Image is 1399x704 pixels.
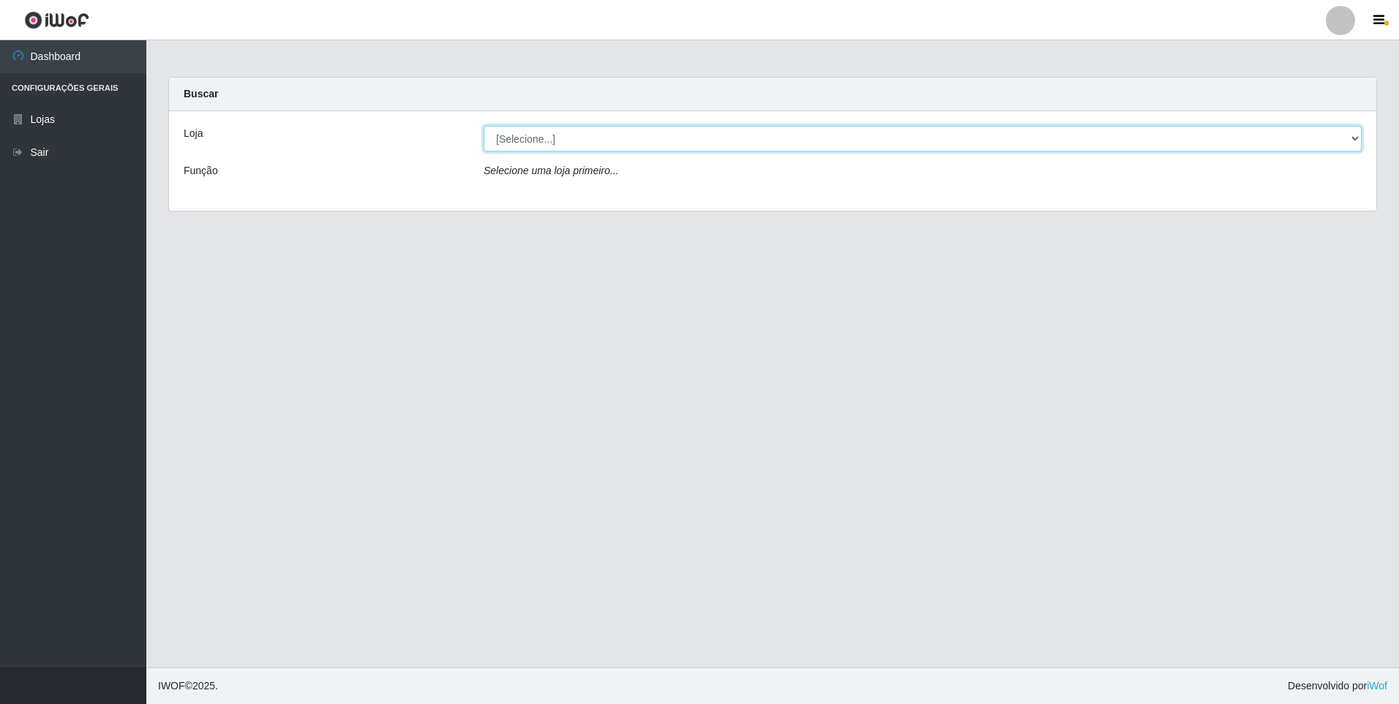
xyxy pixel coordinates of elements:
label: Loja [184,126,203,141]
i: Selecione uma loja primeiro... [484,165,618,176]
span: © 2025 . [158,678,218,694]
a: iWof [1367,680,1387,692]
span: Desenvolvido por [1288,678,1387,694]
span: IWOF [158,680,185,692]
img: CoreUI Logo [24,11,89,29]
label: Função [184,163,218,179]
strong: Buscar [184,88,218,100]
